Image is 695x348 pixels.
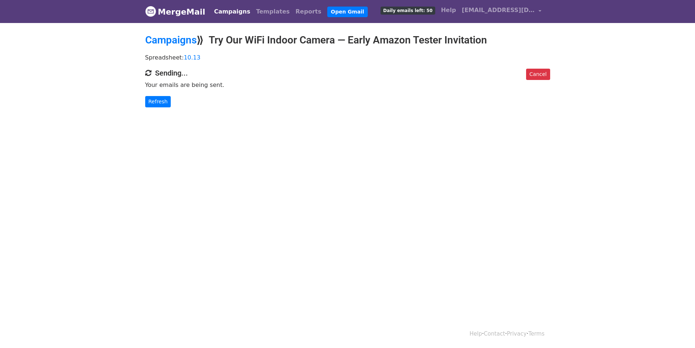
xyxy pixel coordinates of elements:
p: Spreadsheet: [145,54,550,61]
h4: Sending... [145,69,550,77]
span: Daily emails left: 50 [381,7,435,15]
a: 10.13 [184,54,201,61]
a: Open Gmail [327,7,368,17]
img: MergeMail logo [145,6,156,17]
a: Reports [293,4,324,19]
span: [EMAIL_ADDRESS][DOMAIN_NAME] [462,6,535,15]
a: Templates [253,4,293,19]
a: Cancel [526,69,550,80]
a: Campaigns [145,34,197,46]
a: MergeMail [145,4,205,19]
a: Terms [528,330,544,337]
a: Campaigns [211,4,253,19]
a: [EMAIL_ADDRESS][DOMAIN_NAME] [459,3,544,20]
a: Help [438,3,459,18]
p: Your emails are being sent. [145,81,550,89]
a: Help [470,330,482,337]
h2: ⟫ Try Our WiFi Indoor Camera — Early Amazon Tester Invitation [145,34,550,46]
a: Contact [484,330,505,337]
a: Refresh [145,96,171,107]
a: Privacy [507,330,526,337]
a: Daily emails left: 50 [378,3,438,18]
iframe: Chat Widget [659,313,695,348]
